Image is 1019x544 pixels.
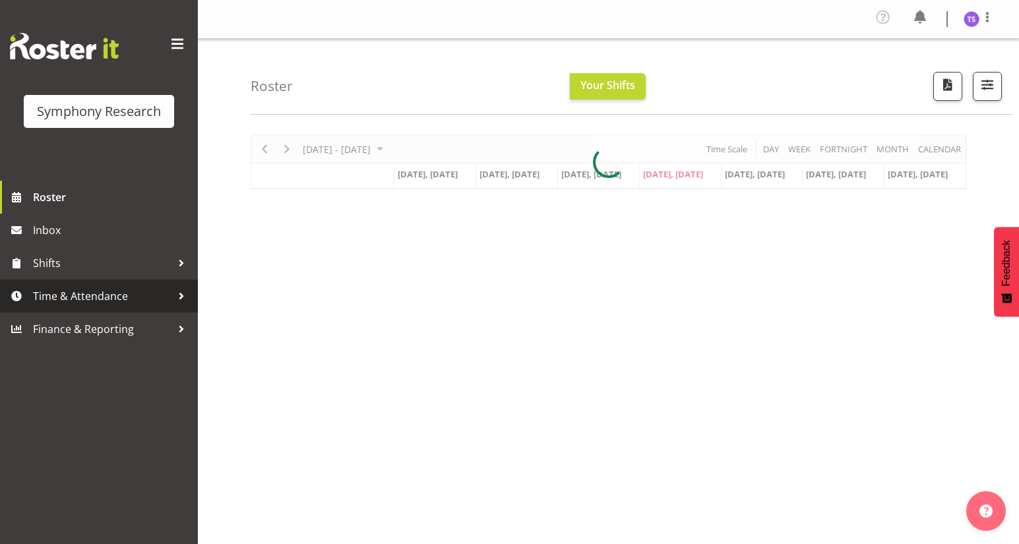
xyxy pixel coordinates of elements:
[973,72,1002,101] button: Filter Shifts
[580,78,635,92] span: Your Shifts
[10,33,119,59] img: Rosterit website logo
[964,11,979,27] img: titi-strickland1975.jpg
[1001,240,1012,286] span: Feedback
[33,319,171,339] span: Finance & Reporting
[33,253,171,273] span: Shifts
[37,102,161,121] div: Symphony Research
[251,78,293,94] h4: Roster
[994,227,1019,317] button: Feedback - Show survey
[933,72,962,101] button: Download a PDF of the roster according to the set date range.
[33,187,191,207] span: Roster
[979,504,993,518] img: help-xxl-2.png
[33,220,191,240] span: Inbox
[33,286,171,306] span: Time & Attendance
[570,73,646,100] button: Your Shifts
